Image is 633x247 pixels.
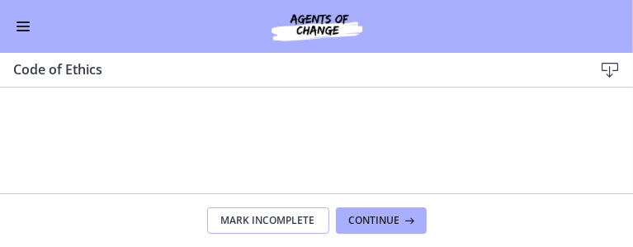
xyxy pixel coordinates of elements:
h3: Code of Ethics [13,59,567,79]
img: Agents of Change [234,10,399,43]
button: Continue [336,207,427,234]
span: Continue [349,214,400,227]
span: Mark Incomplete [221,214,315,227]
button: Mark Incomplete [207,207,329,234]
button: Enable menu [13,17,33,36]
